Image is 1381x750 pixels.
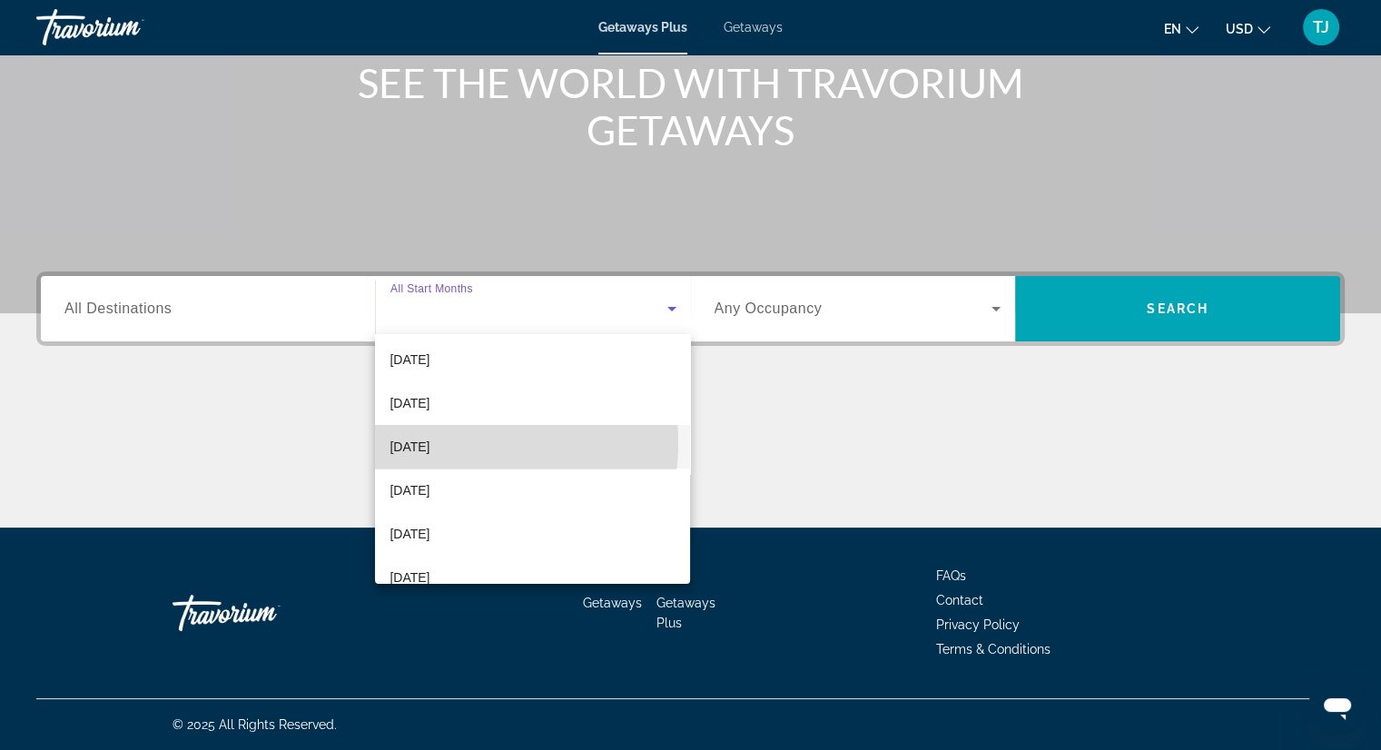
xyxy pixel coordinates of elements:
[390,523,429,545] span: [DATE]
[390,567,429,588] span: [DATE]
[390,392,429,414] span: [DATE]
[390,479,429,501] span: [DATE]
[1308,677,1366,735] iframe: Button to launch messaging window
[390,436,429,458] span: [DATE]
[390,349,429,370] span: [DATE]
